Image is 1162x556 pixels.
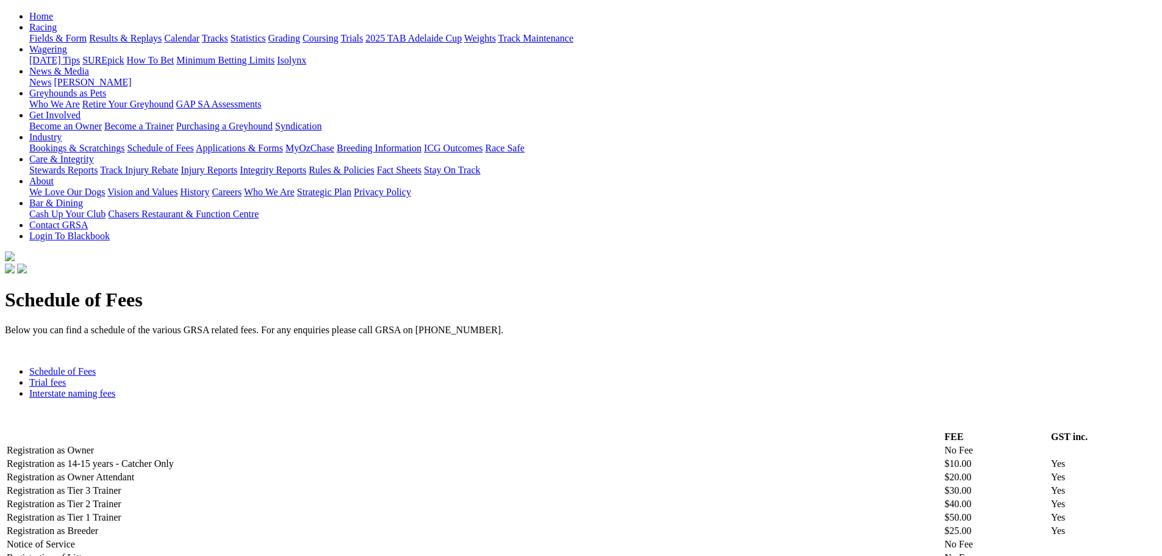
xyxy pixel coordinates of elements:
td: $25.00 [944,525,1049,537]
a: Track Injury Rebate [100,165,178,175]
a: [PERSON_NAME] [54,77,131,87]
a: Grading [268,33,300,43]
div: Greyhounds as Pets [29,99,1157,110]
a: Who We Are [244,187,295,197]
div: Care & Integrity [29,165,1157,176]
strong: FEE [944,431,963,442]
a: Who We Are [29,99,80,109]
a: Care & Integrity [29,154,94,164]
a: 2025 TAB Adelaide Cup [365,33,462,43]
td: $20.00 [944,471,1049,483]
p: Below you can find a schedule of the various GRSA related fees. For any enquiries please call GRS... [5,325,1157,336]
a: Bookings & Scratchings [29,143,124,153]
a: Rules & Policies [309,165,375,175]
td: $40.00 [944,498,1049,510]
a: Industry [29,132,62,142]
td: $10.00 [944,458,1049,470]
a: Weights [464,33,496,43]
div: Wagering [29,55,1157,66]
a: SUREpick [82,55,124,65]
a: Greyhounds as Pets [29,88,106,98]
a: GAP SA Assessments [176,99,262,109]
a: Retire Your Greyhound [82,99,174,109]
td: Registration as Tier 3 Trainer [6,485,942,497]
a: ICG Outcomes [424,143,482,153]
a: Applications & Forms [196,143,283,153]
a: News & Media [29,66,89,76]
a: Login To Blackbook [29,231,110,241]
a: Fact Sheets [377,165,421,175]
strong: GST inc. [1051,431,1088,442]
td: Registration as 14-15 years - Catcher Only [6,458,942,470]
a: Results & Replays [89,33,162,43]
td: Yes [1050,485,1156,497]
a: Isolynx [277,55,306,65]
a: How To Bet [127,55,174,65]
img: twitter.svg [17,264,27,273]
td: $50.00 [944,511,1049,524]
a: Injury Reports [181,165,237,175]
a: Trial fees [29,377,66,388]
a: Race Safe [485,143,524,153]
a: Track Maintenance [498,33,573,43]
a: Fields & Form [29,33,87,43]
td: Yes [1050,511,1156,524]
a: Vision and Values [107,187,178,197]
a: Interstate naming fees [29,388,115,399]
a: Cash Up Your Club [29,209,106,219]
td: Registration as Owner Attendant [6,471,942,483]
div: About [29,187,1157,198]
a: Chasers Restaurant & Function Centre [108,209,259,219]
a: Syndication [275,121,321,131]
a: Schedule of Fees [29,366,96,377]
a: Calendar [164,33,199,43]
a: Statistics [231,33,266,43]
img: logo-grsa-white.png [5,251,15,261]
a: Minimum Betting Limits [176,55,274,65]
a: About [29,176,54,186]
td: Registration as Breeder [6,525,942,537]
a: Racing [29,22,57,32]
div: Industry [29,143,1157,154]
a: Stewards Reports [29,165,98,175]
a: Contact GRSA [29,220,88,230]
td: Yes [1050,471,1156,483]
a: We Love Our Dogs [29,187,105,197]
div: Get Involved [29,121,1157,132]
a: Coursing [303,33,339,43]
a: MyOzChase [285,143,334,153]
td: Notice of Service [6,538,942,551]
a: History [180,187,209,197]
a: Wagering [29,44,67,54]
td: No Fee [944,444,1049,457]
a: Tracks [202,33,228,43]
div: Racing [29,33,1157,44]
td: Registration as Owner [6,444,942,457]
div: Bar & Dining [29,209,1157,220]
a: [DATE] Tips [29,55,80,65]
a: Get Involved [29,110,81,120]
td: Yes [1050,458,1156,470]
a: Become an Owner [29,121,102,131]
h1: Schedule of Fees [5,289,1157,311]
a: Strategic Plan [297,187,351,197]
a: Bar & Dining [29,198,83,208]
a: Home [29,11,53,21]
img: facebook.svg [5,264,15,273]
td: Registration as Tier 2 Trainer [6,498,942,510]
a: Purchasing a Greyhound [176,121,273,131]
td: $30.00 [944,485,1049,497]
td: Registration as Tier 1 Trainer [6,511,942,524]
td: No Fee [944,538,1049,551]
td: Yes [1050,525,1156,537]
a: News [29,77,51,87]
div: News & Media [29,77,1157,88]
a: Integrity Reports [240,165,306,175]
a: Privacy Policy [354,187,411,197]
a: Careers [212,187,242,197]
a: Stay On Track [424,165,480,175]
a: Become a Trainer [104,121,174,131]
td: Yes [1050,498,1156,510]
a: Breeding Information [337,143,421,153]
a: Trials [340,33,363,43]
